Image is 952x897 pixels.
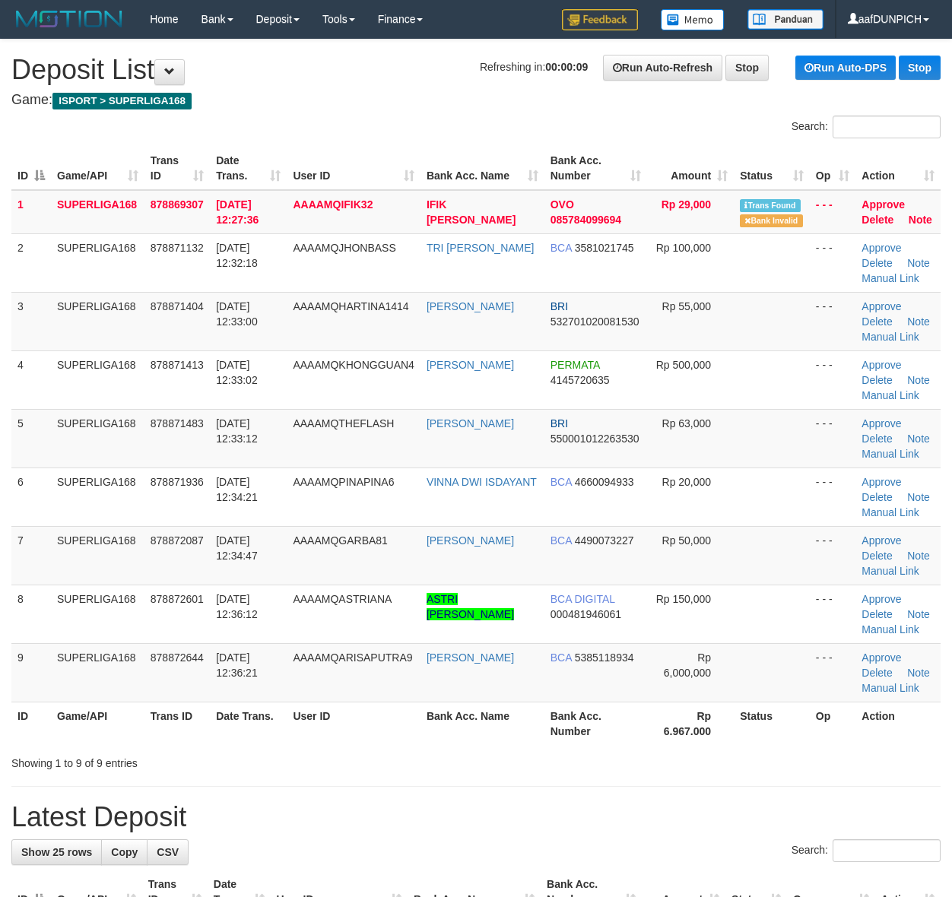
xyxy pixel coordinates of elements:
th: Action [855,702,941,745]
th: User ID [287,702,420,745]
a: IFIK [PERSON_NAME] [427,198,516,226]
a: Note [909,214,932,226]
th: Rp 6.967.000 [647,702,734,745]
a: Approve [862,534,901,547]
th: Status: activate to sort column ascending [734,147,810,190]
span: CSV [157,846,179,858]
span: BCA [551,534,572,547]
td: - - - [810,585,855,643]
td: - - - [810,292,855,350]
th: Game/API [51,702,144,745]
img: panduan.png [747,9,823,30]
span: Copy 532701020081530 to clipboard [551,315,639,328]
th: Date Trans.: activate to sort column ascending [210,147,287,190]
span: Copy 5385118934 to clipboard [575,651,634,664]
td: 1 [11,190,51,234]
td: 7 [11,526,51,585]
td: 6 [11,468,51,526]
span: BCA [551,651,572,664]
td: 9 [11,643,51,702]
th: Game/API: activate to sort column ascending [51,147,144,190]
th: Op: activate to sort column ascending [810,147,855,190]
a: Manual Link [862,389,919,401]
label: Search: [792,116,941,138]
td: - - - [810,233,855,292]
td: SUPERLIGA168 [51,643,144,702]
span: AAAAMQIFIK32 [293,198,373,211]
span: Rp 20,000 [662,476,712,488]
span: AAAAMQKHONGGUAN4 [293,359,414,371]
th: Action: activate to sort column ascending [855,147,941,190]
a: Approve [862,417,901,429]
a: [PERSON_NAME] [427,300,514,312]
th: Bank Acc. Number: activate to sort column ascending [544,147,648,190]
span: Rp 500,000 [656,359,711,371]
span: AAAAMQGARBA81 [293,534,388,547]
span: Rp 6,000,000 [664,651,711,679]
h4: Game: [11,93,941,108]
span: AAAAMQJHONBASS [293,242,395,254]
td: - - - [810,190,855,234]
td: 5 [11,409,51,468]
span: [DATE] 12:32:18 [216,242,258,269]
a: Approve [862,593,901,605]
strong: 00:00:09 [545,61,588,73]
td: - - - [810,409,855,468]
a: Manual Link [862,565,919,577]
img: MOTION_logo.png [11,8,127,30]
span: Similar transaction found [740,199,801,212]
a: Approve [862,359,901,371]
a: CSV [147,839,189,865]
a: Manual Link [862,682,919,694]
span: Copy [111,846,138,858]
span: AAAAMQTHEFLASH [293,417,394,429]
a: Manual Link [862,331,919,343]
img: Button%20Memo.svg [661,9,725,30]
span: 878871936 [151,476,204,488]
a: [PERSON_NAME] [427,359,514,371]
td: - - - [810,526,855,585]
a: Note [907,257,930,269]
a: Copy [101,839,148,865]
span: [DATE] 12:34:21 [216,476,258,503]
span: Copy 550001012263530 to clipboard [551,433,639,445]
a: Manual Link [862,272,919,284]
th: User ID: activate to sort column ascending [287,147,420,190]
a: ASTRI [PERSON_NAME] [427,593,514,620]
span: 878871404 [151,300,204,312]
th: Trans ID: activate to sort column ascending [144,147,210,190]
span: Rp 29,000 [662,198,711,211]
th: Status [734,702,810,745]
span: Rp 150,000 [656,593,711,605]
a: TRI [PERSON_NAME] [427,242,535,254]
span: Copy 085784099694 to clipboard [551,214,621,226]
span: 878872087 [151,534,204,547]
span: AAAAMQPINAPINA6 [293,476,394,488]
span: Copy 3581021745 to clipboard [575,242,634,254]
span: BCA DIGITAL [551,593,615,605]
img: Feedback.jpg [562,9,638,30]
a: Note [907,491,930,503]
span: AAAAMQARISAPUTRA9 [293,651,412,664]
a: Approve [862,242,901,254]
th: ID [11,702,51,745]
th: Op [810,702,855,745]
input: Search: [833,839,941,862]
a: Approve [862,651,901,664]
th: Date Trans. [210,702,287,745]
span: [DATE] 12:33:12 [216,417,258,445]
span: 878872601 [151,593,204,605]
a: Run Auto-Refresh [603,55,722,81]
a: VINNA DWI ISDAYANT [427,476,537,488]
a: Manual Link [862,506,919,518]
a: Delete [862,433,892,445]
a: Note [907,433,930,445]
a: [PERSON_NAME] [427,651,514,664]
td: SUPERLIGA168 [51,233,144,292]
span: AAAAMQASTRIANA [293,593,392,605]
span: Copy 4145720635 to clipboard [551,374,610,386]
a: Delete [862,214,893,226]
h1: Latest Deposit [11,802,941,832]
td: - - - [810,643,855,702]
span: [DATE] 12:36:12 [216,593,258,620]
